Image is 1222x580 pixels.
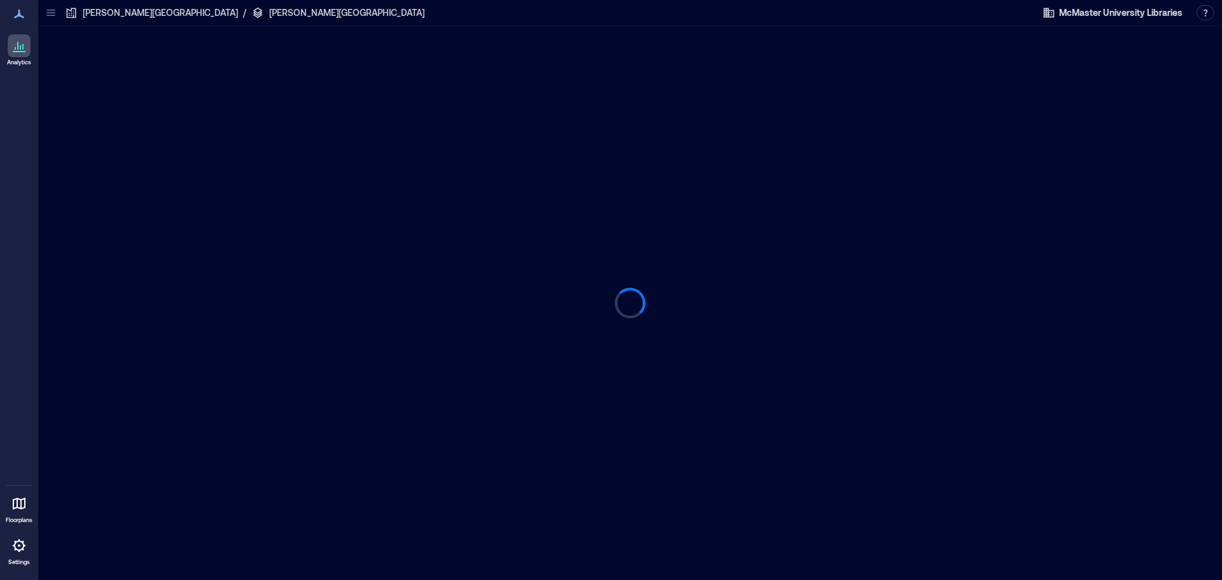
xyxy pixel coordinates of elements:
[243,6,246,19] p: /
[6,516,32,524] p: Floorplans
[1059,6,1183,19] span: McMaster University Libraries
[7,59,31,66] p: Analytics
[2,488,36,528] a: Floorplans
[4,530,34,570] a: Settings
[3,31,35,70] a: Analytics
[1039,3,1186,23] button: McMaster University Libraries
[269,6,425,19] p: [PERSON_NAME][GEOGRAPHIC_DATA]
[8,558,30,566] p: Settings
[83,6,238,19] p: [PERSON_NAME][GEOGRAPHIC_DATA]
